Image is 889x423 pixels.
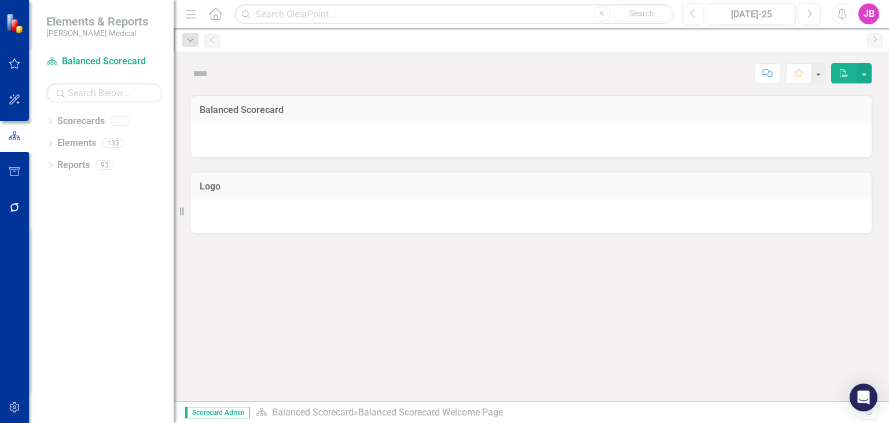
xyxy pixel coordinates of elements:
div: 133 [102,138,124,148]
span: Search [629,9,654,18]
button: JB [858,3,879,24]
h3: Balanced Scorecard [200,105,863,115]
div: [DATE]-25 [711,8,792,21]
input: Search ClearPoint... [234,4,673,24]
a: Scorecards [57,115,105,128]
div: Open Intercom Messenger [850,384,877,411]
img: ClearPoint Strategy [6,13,26,33]
button: [DATE]-25 [707,3,796,24]
a: Elements [57,137,96,150]
div: 93 [95,160,114,170]
span: Elements & Reports [46,14,148,28]
button: Search [613,6,671,22]
a: Reports [57,159,90,172]
h3: Logo [200,181,863,192]
img: Not Defined [191,64,210,83]
input: Search Below... [46,83,162,103]
div: Balanced Scorecard Welcome Page [358,407,503,418]
span: Scorecard Admin [185,407,250,418]
a: Balanced Scorecard [46,55,162,68]
small: [PERSON_NAME] Medical [46,28,148,38]
div: » [256,406,861,420]
a: Balanced Scorecard [272,407,354,418]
